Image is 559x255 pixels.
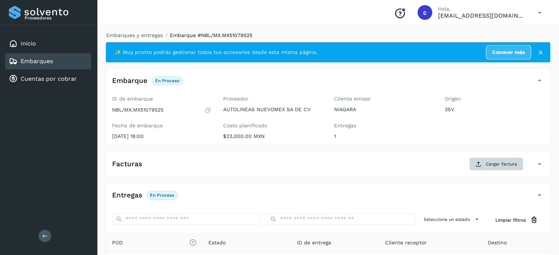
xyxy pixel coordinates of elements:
[469,157,523,171] button: Cargar factura
[438,12,526,19] p: cobranza@nuevomex.com.mx
[334,106,433,113] p: NIAGARA
[112,160,142,168] h4: Facturas
[421,213,484,225] button: Selecciona un estado
[21,58,53,65] a: Embarques
[112,123,211,129] label: Fecha de embarque
[150,193,174,198] p: En proceso
[486,161,517,167] span: Cargar factura
[488,239,507,247] span: Destino
[115,48,318,56] span: ✨ Muy pronto podrás gestionar todos tus accesorios desde esta misma página.
[112,96,211,102] label: ID de embarque
[106,32,163,38] a: Embarques y entregas
[495,217,526,223] span: Limpiar filtros
[490,213,544,227] button: Limpiar filtros
[112,239,197,247] span: POD
[445,96,544,102] label: Origen
[223,106,322,113] p: AUTOLINEAS NUEVOMEX SA DE CV
[106,74,550,93] div: EmbarqueEn proceso
[112,133,211,139] p: [DATE] 18:00
[21,40,36,47] a: Inicio
[106,157,550,176] div: FacturasCargar factura
[297,239,331,247] span: ID de entrega
[5,71,91,87] div: Cuentas por cobrar
[170,32,252,38] span: Embarque #NBL/MX.MX51079525
[334,123,433,129] label: Entregas
[486,45,531,59] a: Conocer más
[112,191,142,200] h4: Entregas
[223,123,322,129] label: Costo planificado
[445,106,544,113] p: 3SV
[25,15,88,21] p: Proveedores
[438,6,526,12] p: Hola,
[334,96,433,102] label: Cliente emisor
[106,189,550,207] div: EntregasEn proceso
[223,96,322,102] label: Proveedor
[112,107,164,113] p: NBL/MX.MX51079525
[155,78,179,83] p: En proceso
[112,77,147,85] h4: Embarque
[208,239,226,247] span: Estado
[385,239,427,247] span: Cliente receptor
[334,133,433,139] p: 1
[21,75,77,82] a: Cuentas por cobrar
[223,133,322,139] p: $23,000.00 MXN
[5,53,91,69] div: Embarques
[106,32,550,39] nav: breadcrumb
[5,36,91,52] div: Inicio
